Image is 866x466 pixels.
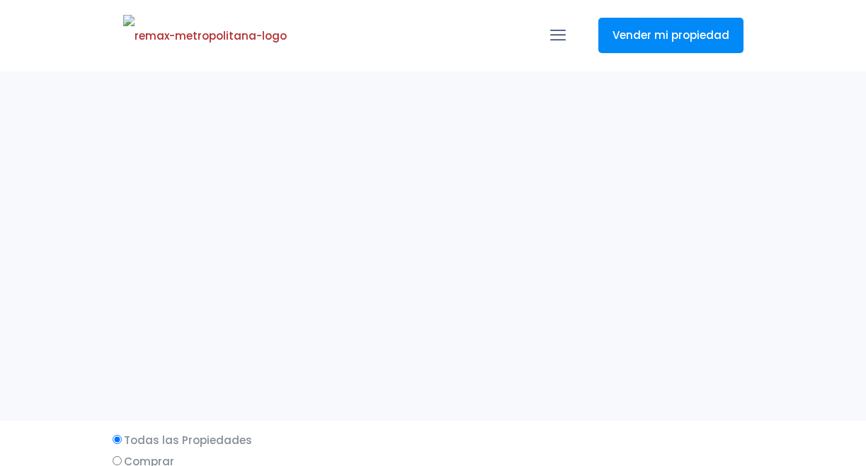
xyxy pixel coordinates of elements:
input: Comprar [113,456,122,465]
label: Todas las Propiedades [109,431,758,449]
a: Vender mi propiedad [598,18,743,53]
input: Todas las Propiedades [113,435,122,444]
a: mobile menu [546,23,570,47]
img: remax-metropolitana-logo [123,15,287,57]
